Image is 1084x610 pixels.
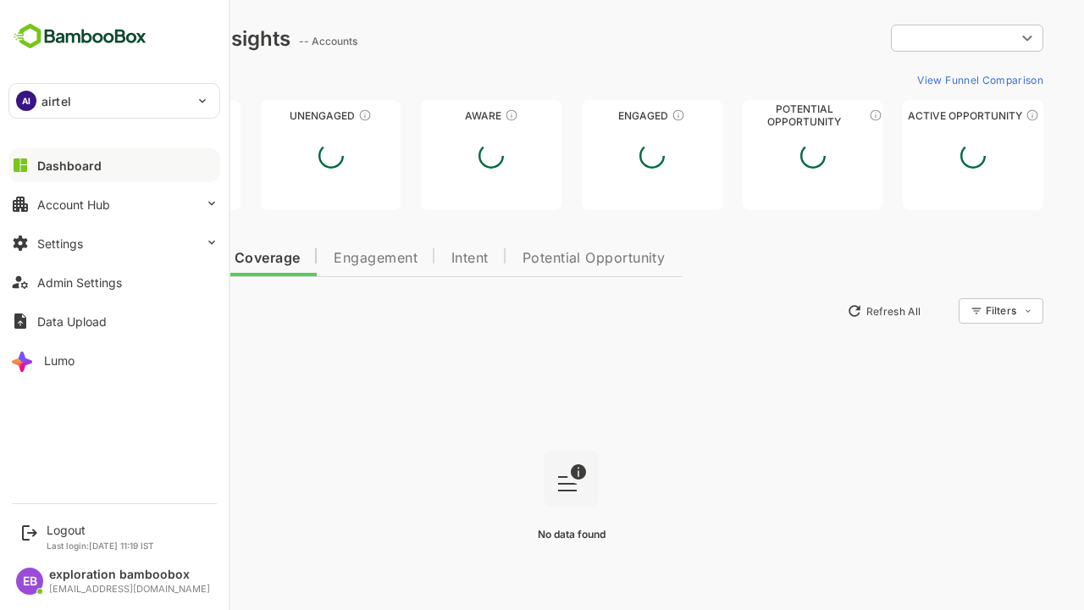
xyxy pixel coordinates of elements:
[41,109,181,122] div: Unreached
[37,275,122,290] div: Admin Settings
[41,296,164,326] button: New Insights
[49,584,210,595] div: [EMAIL_ADDRESS][DOMAIN_NAME]
[37,197,110,212] div: Account Hub
[683,109,824,122] div: Potential Opportunity
[41,26,231,51] div: Dashboard Insights
[37,236,83,251] div: Settings
[299,108,312,122] div: These accounts have not shown enough engagement and need nurturing
[138,108,152,122] div: These accounts have not been engaged with for a defined time period
[362,109,502,122] div: Aware
[8,343,220,377] button: Lumo
[832,23,984,53] div: ​
[202,109,342,122] div: Unengaged
[810,108,823,122] div: These accounts are MQAs and can be passed on to Inside Sales
[926,304,957,317] div: Filters
[843,109,984,122] div: Active Opportunity
[851,66,984,93] button: View Funnel Comparison
[8,226,220,260] button: Settings
[478,528,546,541] span: No data found
[392,252,429,265] span: Intent
[41,92,71,110] p: airtel
[274,252,358,265] span: Engagement
[47,541,154,551] p: Last login: [DATE] 11:19 IST
[445,108,459,122] div: These accounts have just entered the buying cycle and need further nurturing
[925,296,984,326] div: Filters
[16,91,36,111] div: AI
[44,353,75,368] div: Lumo
[9,84,219,118] div: AIairtel
[37,314,107,329] div: Data Upload
[16,568,43,595] div: EB
[58,252,241,265] span: Data Quality and Coverage
[8,148,220,182] button: Dashboard
[37,158,102,173] div: Dashboard
[49,568,210,582] div: exploration bamboobox
[47,523,154,537] div: Logout
[780,297,869,324] button: Refresh All
[612,108,626,122] div: These accounts are warm, further nurturing would qualify them to MQAs
[8,187,220,221] button: Account Hub
[523,109,663,122] div: Engaged
[240,35,303,47] ag: -- Accounts
[463,252,606,265] span: Potential Opportunity
[966,108,980,122] div: These accounts have open opportunities which might be at any of the Sales Stages
[8,304,220,338] button: Data Upload
[8,265,220,299] button: Admin Settings
[8,20,152,53] img: BambooboxFullLogoMark.5f36c76dfaba33ec1ec1367b70bb1252.svg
